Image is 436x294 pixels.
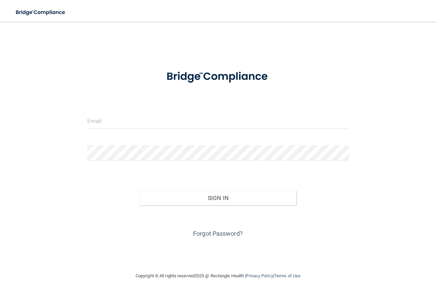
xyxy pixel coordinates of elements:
input: Email [87,113,349,129]
img: bridge_compliance_login_screen.278c3ca4.svg [10,5,72,19]
a: Forgot Password? [193,230,243,237]
button: Sign In [140,190,297,205]
div: Copyright © All rights reserved 2025 @ Rectangle Health | | [94,265,342,287]
a: Terms of Use [274,273,300,278]
img: bridge_compliance_login_screen.278c3ca4.svg [155,63,281,91]
a: Privacy Policy [246,273,273,278]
